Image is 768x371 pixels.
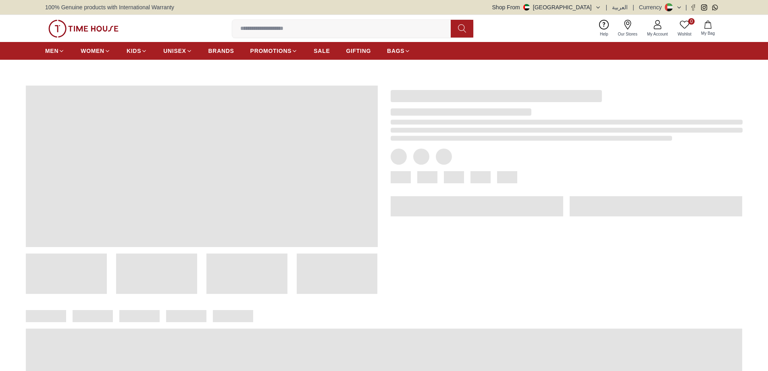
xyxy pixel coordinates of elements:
[45,44,65,58] a: MEN
[346,44,371,58] a: GIFTING
[387,44,410,58] a: BAGS
[163,44,192,58] a: UNISEX
[314,44,330,58] a: SALE
[688,18,695,25] span: 0
[250,47,292,55] span: PROMOTIONS
[685,3,687,11] span: |
[639,3,665,11] div: Currency
[644,31,671,37] span: My Account
[633,3,634,11] span: |
[127,44,147,58] a: KIDS
[45,47,58,55] span: MEN
[701,4,707,10] a: Instagram
[673,18,696,39] a: 0Wishlist
[314,47,330,55] span: SALE
[698,30,718,36] span: My Bag
[387,47,404,55] span: BAGS
[48,20,119,38] img: ...
[712,4,718,10] a: Whatsapp
[597,31,612,37] span: Help
[690,4,696,10] a: Facebook
[208,47,234,55] span: BRANDS
[45,3,174,11] span: 100% Genuine products with International Warranty
[606,3,608,11] span: |
[523,4,530,10] img: United Arab Emirates
[674,31,695,37] span: Wishlist
[595,18,613,39] a: Help
[612,3,628,11] button: العربية
[346,47,371,55] span: GIFTING
[615,31,641,37] span: Our Stores
[163,47,186,55] span: UNISEX
[81,44,110,58] a: WOMEN
[492,3,601,11] button: Shop From[GEOGRAPHIC_DATA]
[250,44,298,58] a: PROMOTIONS
[696,19,720,38] button: My Bag
[208,44,234,58] a: BRANDS
[81,47,104,55] span: WOMEN
[613,18,642,39] a: Our Stores
[127,47,141,55] span: KIDS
